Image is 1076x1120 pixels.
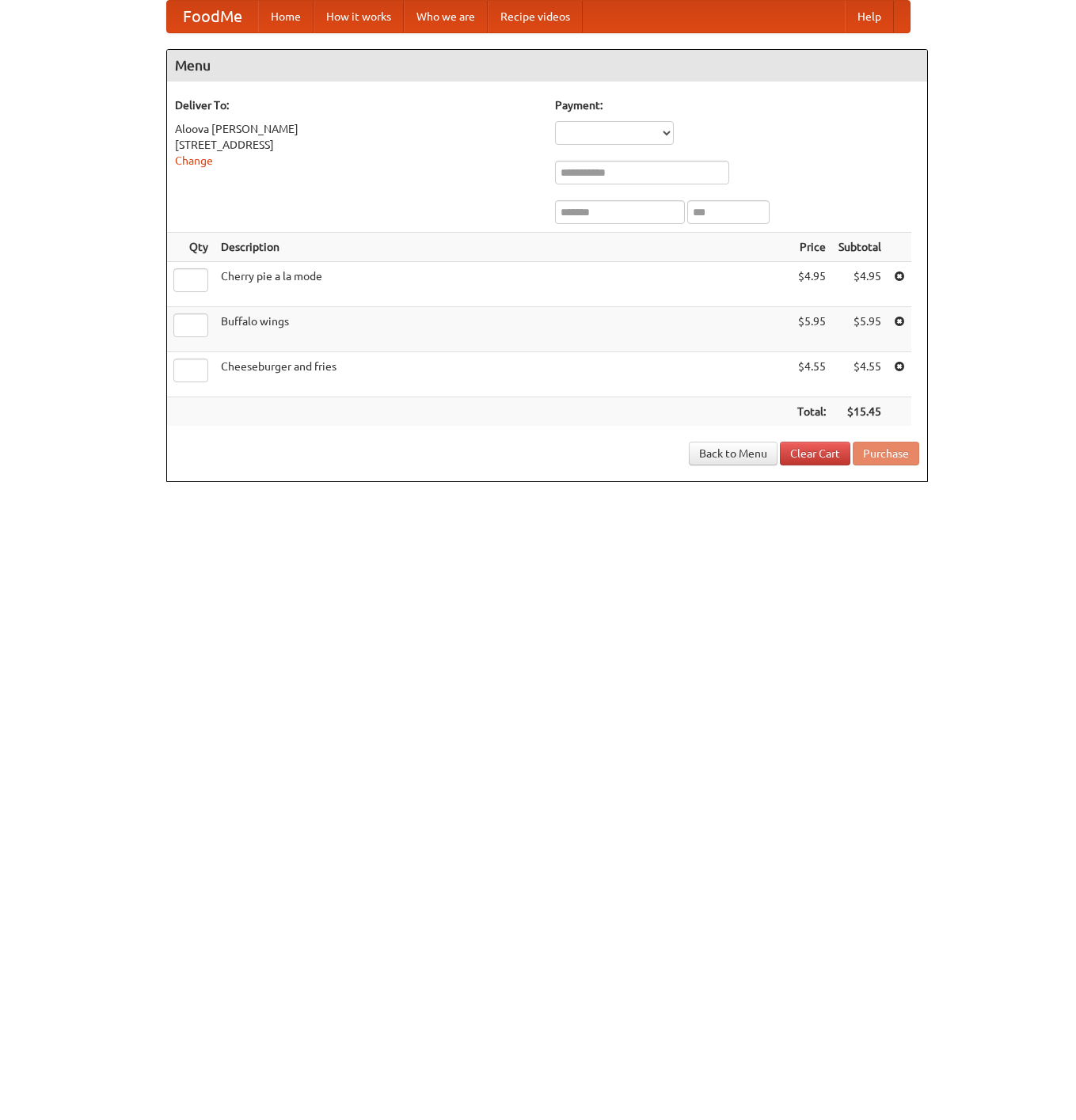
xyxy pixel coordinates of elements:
th: $15.45 [832,397,888,427]
a: Recipe videos [488,1,583,32]
div: [STREET_ADDRESS] [175,137,539,153]
h5: Deliver To: [175,97,539,113]
a: Back to Menu [689,442,778,465]
a: Who we are [404,1,488,32]
th: Price [791,233,832,262]
td: $4.55 [832,352,888,397]
th: Description [215,233,791,262]
td: $5.95 [791,307,832,352]
td: $4.95 [832,262,888,307]
td: $4.55 [791,352,832,397]
h4: Menu [167,50,927,82]
a: Home [258,1,314,32]
td: Cheeseburger and fries [215,352,791,397]
h5: Payment: [555,97,919,113]
td: $5.95 [832,307,888,352]
a: How it works [314,1,404,32]
a: FoodMe [167,1,258,32]
th: Total: [791,397,832,427]
td: $4.95 [791,262,832,307]
a: Help [845,1,894,32]
th: Subtotal [832,233,888,262]
th: Qty [167,233,215,262]
a: Change [175,154,213,167]
td: Cherry pie a la mode [215,262,791,307]
td: Buffalo wings [215,307,791,352]
a: Clear Cart [780,442,850,465]
div: Aloova [PERSON_NAME] [175,121,539,137]
button: Purchase [853,442,919,465]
